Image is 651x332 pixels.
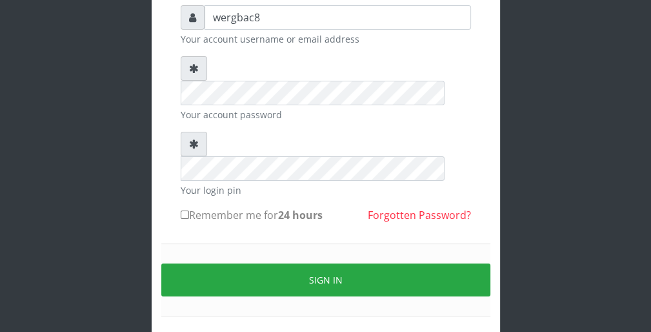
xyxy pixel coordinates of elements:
[368,208,471,222] a: Forgotten Password?
[181,211,189,219] input: Remember me for24 hours
[278,208,323,222] b: 24 hours
[161,264,490,296] button: Sign in
[181,207,323,223] label: Remember me for
[181,108,471,121] small: Your account password
[181,32,471,46] small: Your account username or email address
[205,5,471,30] input: Username or email address
[181,183,471,197] small: Your login pin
